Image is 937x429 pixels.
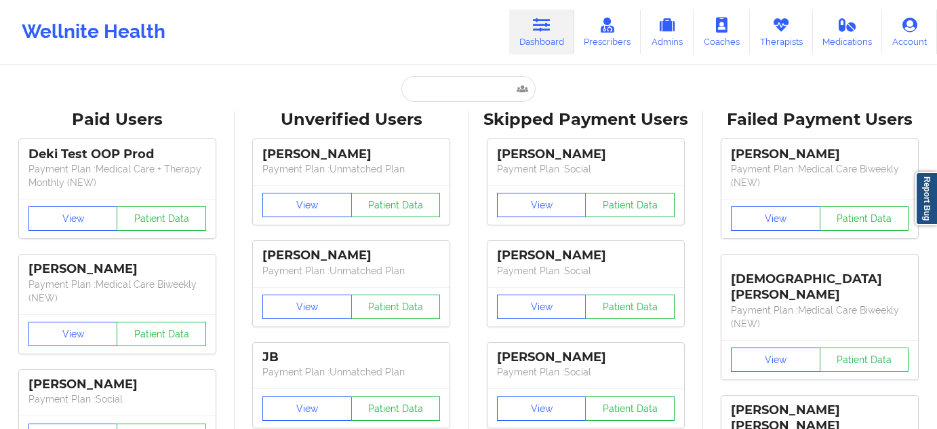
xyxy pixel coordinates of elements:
button: View [497,193,586,217]
p: Payment Plan : Medical Care + Therapy Monthly (NEW) [28,162,206,189]
p: Payment Plan : Social [497,365,675,379]
p: Payment Plan : Social [497,264,675,278]
button: View [262,295,352,319]
button: View [28,322,118,346]
div: JB [262,350,440,365]
a: Account [882,10,937,54]
button: Patient Data [351,193,441,217]
button: Patient Data [820,348,909,372]
a: Admins [641,10,694,54]
button: View [497,396,586,421]
div: Failed Payment Users [713,109,928,130]
p: Payment Plan : Social [28,392,206,406]
p: Payment Plan : Medical Care Biweekly (NEW) [731,303,909,331]
div: [DEMOGRAPHIC_DATA][PERSON_NAME] [731,261,909,303]
div: [PERSON_NAME] [28,377,206,392]
p: Payment Plan : Social [497,162,675,176]
button: View [262,396,352,421]
div: [PERSON_NAME] [497,350,675,365]
div: [PERSON_NAME] [497,147,675,162]
a: Coaches [694,10,750,54]
button: Patient Data [585,193,675,217]
button: Patient Data [585,396,675,421]
button: Patient Data [117,206,206,231]
a: Prescribers [574,10,641,54]
button: View [731,206,820,231]
a: Therapists [750,10,813,54]
a: Report Bug [915,172,937,225]
div: Deki Test OOP Prod [28,147,206,162]
div: Unverified Users [244,109,460,130]
a: Medications [813,10,883,54]
div: Paid Users [9,109,225,130]
div: [PERSON_NAME] [731,147,909,162]
button: Patient Data [585,295,675,319]
p: Payment Plan : Unmatched Plan [262,162,440,176]
div: [PERSON_NAME] [262,248,440,263]
p: Payment Plan : Unmatched Plan [262,264,440,278]
button: Patient Data [351,295,441,319]
p: Payment Plan : Medical Care Biweekly (NEW) [731,162,909,189]
button: View [262,193,352,217]
button: View [731,348,820,372]
button: Patient Data [351,396,441,421]
div: [PERSON_NAME] [497,248,675,263]
button: Patient Data [117,322,206,346]
div: [PERSON_NAME] [28,261,206,277]
div: Skipped Payment Users [478,109,694,130]
div: [PERSON_NAME] [262,147,440,162]
a: Dashboard [509,10,574,54]
button: Patient Data [820,206,909,231]
p: Payment Plan : Unmatched Plan [262,365,440,379]
button: View [497,295,586,319]
p: Payment Plan : Medical Care Biweekly (NEW) [28,278,206,305]
button: View [28,206,118,231]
